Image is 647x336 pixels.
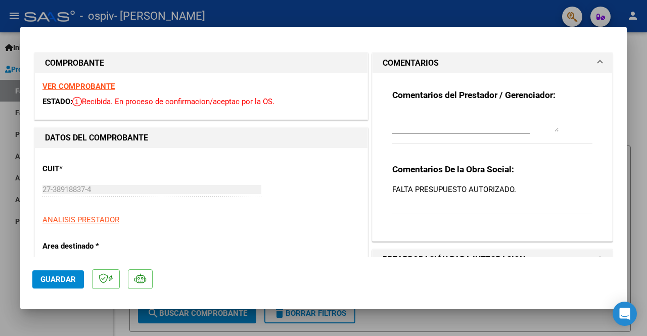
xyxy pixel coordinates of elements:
a: VER COMPROBANTE [42,82,115,91]
span: Recibida. En proceso de confirmacion/aceptac por la OS. [72,97,274,106]
span: ESTADO: [42,97,72,106]
div: COMENTARIOS [373,73,612,241]
span: Guardar [40,275,76,284]
mat-expansion-panel-header: COMENTARIOS [373,53,612,73]
div: Open Intercom Messenger [613,302,637,326]
h1: PREAPROBACIÓN PARA INTEGRACION [383,254,525,266]
span: ANALISIS PRESTADOR [42,215,119,224]
strong: DATOS DEL COMPROBANTE [45,133,148,142]
h1: COMENTARIOS [383,57,439,69]
strong: Comentarios del Prestador / Gerenciador: [392,90,556,100]
p: FALTA PRESUPUESTO AUTORIZADO. [392,184,592,195]
p: CUIT [42,163,137,175]
mat-expansion-panel-header: PREAPROBACIÓN PARA INTEGRACION [373,250,612,270]
strong: Comentarios De la Obra Social: [392,164,514,174]
strong: COMPROBANTE [45,58,104,68]
p: Area destinado * [42,241,137,252]
button: Guardar [32,270,84,289]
